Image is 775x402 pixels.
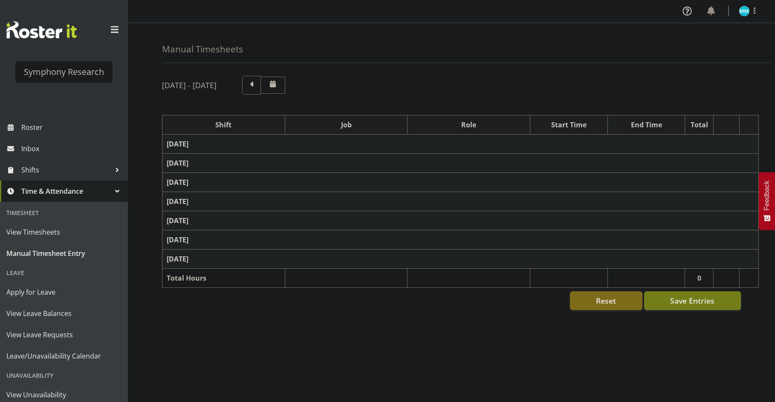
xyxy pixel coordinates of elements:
[6,286,121,299] span: Apply for Leave
[6,328,121,341] span: View Leave Requests
[162,80,217,90] h5: [DATE] - [DATE]
[2,303,126,324] a: View Leave Balances
[6,350,121,362] span: Leave/Unavailability Calendar
[24,66,104,78] div: Symphony Research
[21,121,124,134] span: Roster
[162,135,759,154] td: [DATE]
[612,120,681,130] div: End Time
[2,264,126,281] div: Leave
[6,388,121,401] span: View Unavailability
[644,291,741,310] button: Save Entries
[570,291,642,310] button: Reset
[289,120,403,130] div: Job
[2,221,126,243] a: View Timesheets
[596,295,616,306] span: Reset
[2,281,126,303] a: Apply for Leave
[2,204,126,221] div: Timesheet
[162,173,759,192] td: [DATE]
[21,142,124,155] span: Inbox
[162,250,759,269] td: [DATE]
[6,226,121,238] span: View Timesheets
[21,185,111,198] span: Time & Attendance
[162,211,759,230] td: [DATE]
[535,120,603,130] div: Start Time
[6,247,121,260] span: Manual Timesheet Entry
[685,269,714,288] td: 0
[412,120,526,130] div: Role
[21,164,111,176] span: Shifts
[759,172,775,230] button: Feedback - Show survey
[162,230,759,250] td: [DATE]
[6,307,121,320] span: View Leave Balances
[162,192,759,211] td: [DATE]
[2,324,126,345] a: View Leave Requests
[162,154,759,173] td: [DATE]
[162,44,243,54] h4: Manual Timesheets
[6,21,77,38] img: Rosterit website logo
[670,295,714,306] span: Save Entries
[763,181,771,210] span: Feedback
[162,269,285,288] td: Total Hours
[2,243,126,264] a: Manual Timesheet Entry
[2,345,126,367] a: Leave/Unavailability Calendar
[2,367,126,384] div: Unavailability
[739,6,749,16] img: murphy-mulholland11450.jpg
[689,120,709,130] div: Total
[167,120,281,130] div: Shift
